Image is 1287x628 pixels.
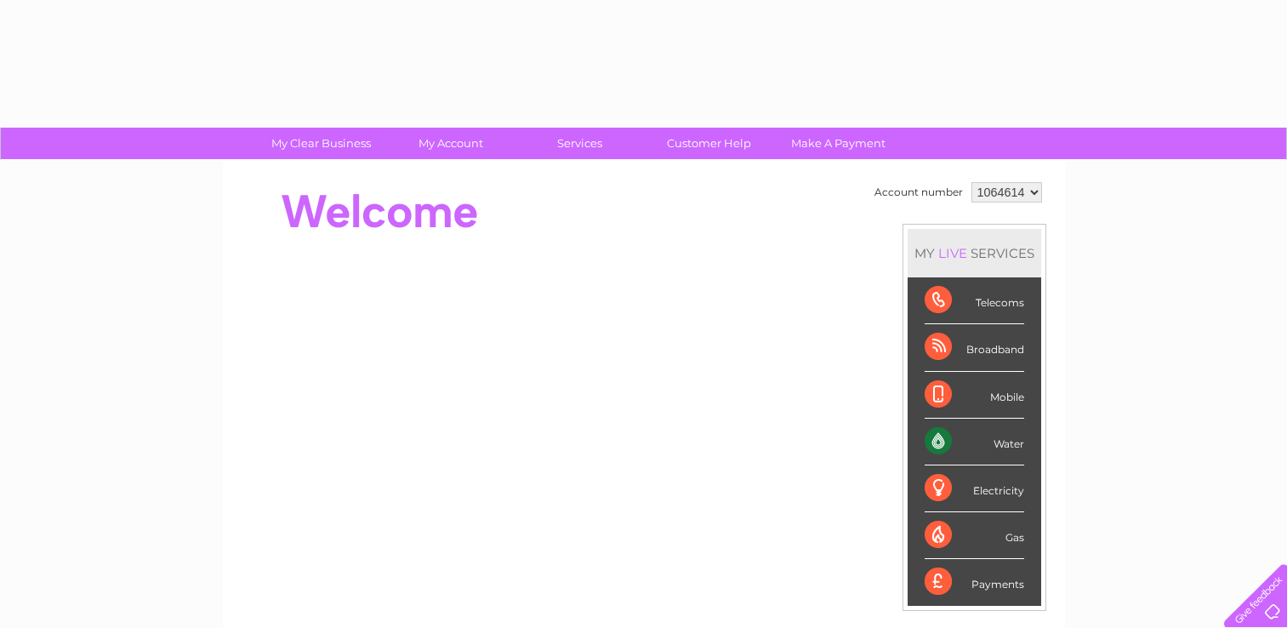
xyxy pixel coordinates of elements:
[925,324,1024,371] div: Broadband
[639,128,779,159] a: Customer Help
[510,128,650,159] a: Services
[768,128,908,159] a: Make A Payment
[908,229,1041,277] div: MY SERVICES
[925,559,1024,605] div: Payments
[925,465,1024,512] div: Electricity
[935,245,971,261] div: LIVE
[870,178,967,207] td: Account number
[925,277,1024,324] div: Telecoms
[925,372,1024,419] div: Mobile
[380,128,521,159] a: My Account
[251,128,391,159] a: My Clear Business
[925,512,1024,559] div: Gas
[925,419,1024,465] div: Water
